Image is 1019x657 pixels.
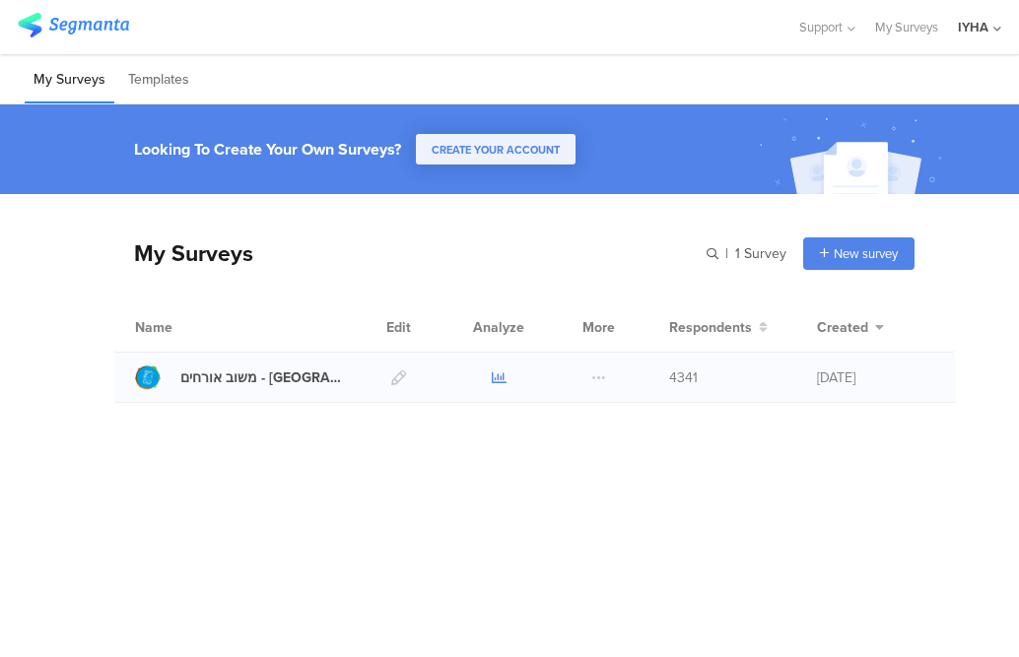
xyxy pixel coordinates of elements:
[958,18,988,36] div: IYHA
[669,367,698,388] span: 4341
[735,243,786,264] span: 1 Survey
[135,364,348,390] a: משוב אורחים - [GEOGRAPHIC_DATA]
[752,110,955,200] img: create_account_image.svg
[134,138,401,161] div: Looking To Create Your Own Surveys?
[135,317,253,338] div: Name
[817,367,935,388] div: [DATE]
[469,302,528,352] div: Analyze
[377,302,420,352] div: Edit
[817,317,884,338] button: Created
[817,317,868,338] span: Created
[432,142,560,158] span: CREATE YOUR ACCOUNT
[180,367,348,388] div: משוב אורחים - בית שאן
[119,57,198,103] li: Templates
[416,134,576,164] button: CREATE YOUR ACCOUNT
[799,18,843,36] span: Support
[834,244,898,263] span: New survey
[18,13,129,37] img: segmanta logo
[577,302,620,352] div: More
[669,317,752,338] span: Respondents
[114,236,253,270] div: My Surveys
[722,243,731,264] span: |
[669,317,768,338] button: Respondents
[25,57,114,103] li: My Surveys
